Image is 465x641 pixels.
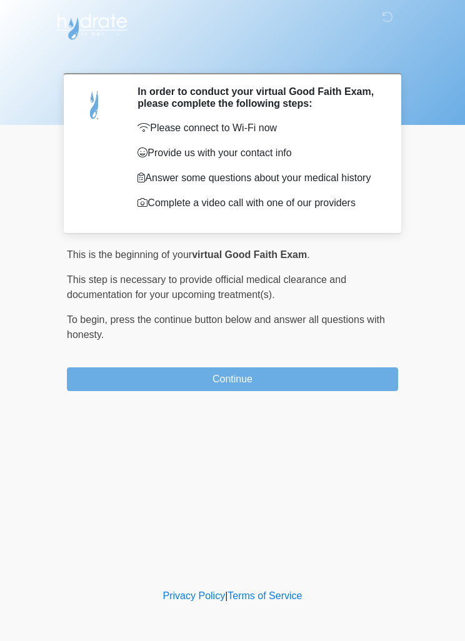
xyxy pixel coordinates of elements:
p: Please connect to Wi-Fi now [137,121,379,136]
span: This step is necessary to provide official medical clearance and documentation for your upcoming ... [67,274,346,300]
span: To begin, [67,314,110,325]
span: . [307,249,309,260]
strong: virtual Good Faith Exam [192,249,307,260]
h2: In order to conduct your virtual Good Faith Exam, please complete the following steps: [137,86,379,109]
span: press the continue button below and answer all questions with honesty. [67,314,385,340]
a: | [225,590,227,601]
h1: ‎ ‎ [57,45,407,68]
span: This is the beginning of your [67,249,192,260]
a: Privacy Policy [163,590,226,601]
a: Terms of Service [227,590,302,601]
img: Agent Avatar [76,86,114,123]
p: Complete a video call with one of our providers [137,196,379,211]
img: Hydrate IV Bar - Chandler Logo [54,9,129,41]
p: Provide us with your contact info [137,146,379,161]
button: Continue [67,367,398,391]
p: Answer some questions about your medical history [137,171,379,186]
